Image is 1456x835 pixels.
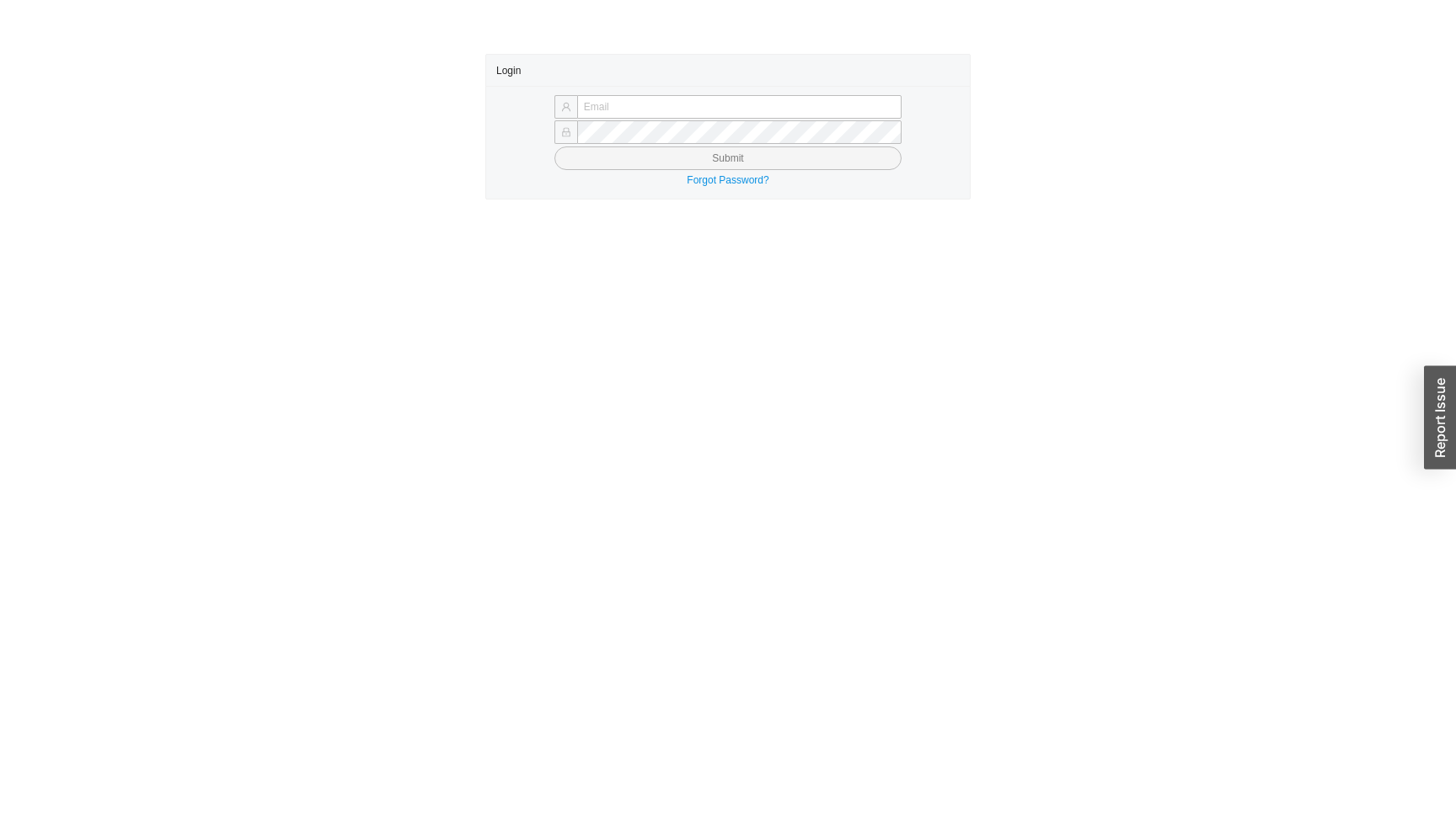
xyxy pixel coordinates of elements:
[687,174,768,186] a: Forgot Password?
[496,55,960,86] div: Login
[554,146,902,170] button: Submit
[577,95,902,119] input: Email
[561,127,571,137] span: lock
[561,102,571,112] span: user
